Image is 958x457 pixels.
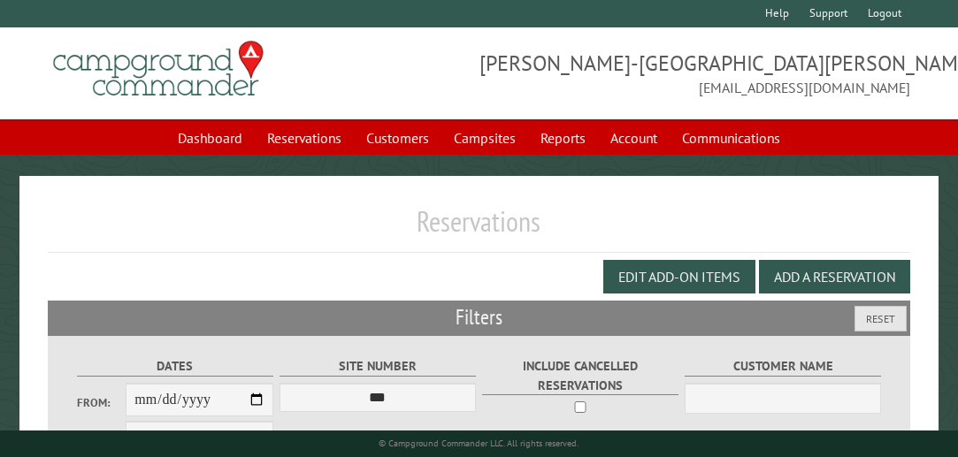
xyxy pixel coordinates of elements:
a: Dashboard [167,121,253,155]
a: Communications [671,121,791,155]
a: Account [600,121,668,155]
h1: Reservations [48,204,910,253]
button: Reset [855,306,907,331]
button: Add a Reservation [759,260,910,293]
button: Edit Add-on Items [603,260,755,293]
label: Site Number [280,356,477,377]
label: Include Cancelled Reservations [482,356,679,395]
a: Campsites [443,121,526,155]
img: Campground Commander [48,34,269,103]
span: [PERSON_NAME]-[GEOGRAPHIC_DATA][PERSON_NAME] [EMAIL_ADDRESS][DOMAIN_NAME] [479,49,910,98]
label: Customer Name [685,356,882,377]
a: Reservations [257,121,352,155]
a: Customers [356,121,440,155]
label: From: [77,394,126,411]
label: Dates [77,356,274,377]
a: Reports [530,121,596,155]
small: © Campground Commander LLC. All rights reserved. [379,438,579,449]
h2: Filters [48,301,910,334]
